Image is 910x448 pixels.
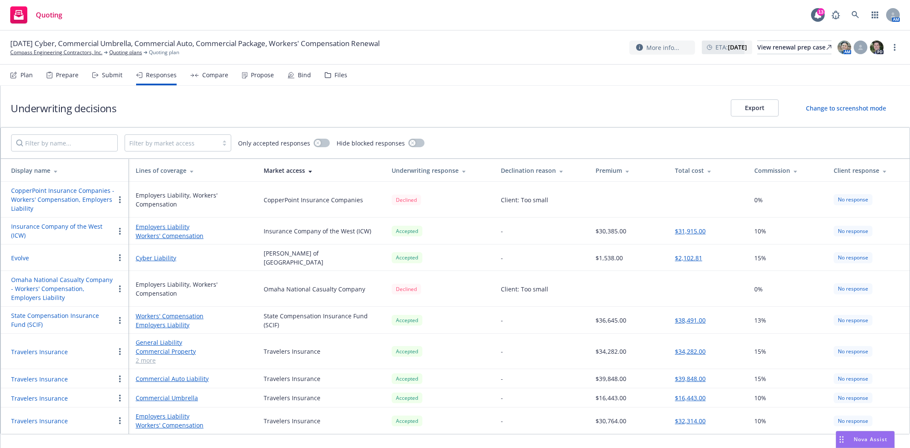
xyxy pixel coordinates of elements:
[757,41,832,54] a: View renewal prep case
[264,166,378,175] div: Market access
[136,338,250,347] a: General Liability
[11,275,115,302] button: Omaha National Casualty Company - Workers' Compensation, Employers Liability
[827,6,844,23] a: Report a Bug
[596,316,626,325] div: $36,645.00
[715,43,747,52] span: ETA :
[264,311,378,329] div: State Compensation Insurance Fund (SCIF)
[501,285,548,294] div: Client: Too small
[754,416,766,425] span: 10%
[501,166,582,175] div: Declination reason
[834,346,872,357] div: No response
[36,12,62,18] span: Quoting
[136,393,250,402] a: Commercial Umbrella
[392,346,422,357] div: Accepted
[56,72,78,79] div: Prepare
[806,104,886,113] div: Change to screenshot mode
[675,253,702,262] button: $2,102.81
[596,166,661,175] div: Premium
[136,356,250,365] a: 2 more
[392,195,421,205] div: Declined
[11,101,116,115] h1: Underwriting decisions
[675,227,706,236] button: $31,915.00
[817,8,825,16] div: 13
[11,134,118,151] input: Filter by name...
[264,285,365,294] div: Omaha National Casualty Company
[264,347,320,356] div: Travelers Insurance
[392,194,421,205] span: Declined
[501,227,503,236] div: -
[136,320,250,329] a: Employers Liability
[392,283,421,294] span: Declined
[675,166,741,175] div: Total cost
[754,195,763,204] span: 0%
[136,222,250,231] a: Employers Liability
[834,283,872,294] div: No response
[501,393,503,402] div: -
[392,315,422,326] div: Accepted
[501,316,503,325] div: -
[11,375,68,384] button: Travelers Insurance
[238,139,310,148] span: Only accepted responses
[11,416,68,425] button: Travelers Insurance
[136,253,250,262] a: Cyber Liability
[837,41,851,54] img: photo
[596,374,626,383] div: $39,848.00
[264,416,320,425] div: Travelers Insurance
[754,374,766,383] span: 15%
[337,139,405,148] span: Hide blocked responses
[834,166,903,175] div: Client response
[7,3,66,27] a: Quoting
[834,315,872,326] div: No response
[11,394,68,403] button: Travelers Insurance
[629,41,695,55] button: More info...
[136,191,250,209] div: Employers Liability, Workers' Compensation
[251,72,274,79] div: Propose
[136,347,250,356] a: Commercial Property
[731,99,779,116] button: Export
[501,416,503,425] div: -
[754,316,766,325] span: 13%
[675,416,706,425] button: $32,314.00
[596,253,623,262] div: $1,538.00
[834,252,872,263] div: No response
[834,194,872,205] div: No response
[136,311,250,320] a: Workers' Compensation
[596,347,626,356] div: $34,282.00
[20,72,33,79] div: Plan
[870,41,884,54] img: photo
[136,166,250,175] div: Lines of coverage
[754,285,763,294] span: 0%
[146,72,177,79] div: Responses
[392,226,422,236] div: Accepted
[836,431,895,448] button: Nova Assist
[754,166,820,175] div: Commission
[136,280,250,298] div: Employers Liability, Workers' Compensation
[754,227,766,236] span: 10%
[136,421,250,430] a: Workers' Compensation
[792,99,900,116] button: Change to screenshot mode
[501,374,503,383] div: -
[754,393,766,402] span: 10%
[11,166,122,175] div: Display name
[890,42,900,52] a: more
[149,49,179,56] span: Quoting plan
[854,436,887,443] span: Nova Assist
[11,222,115,240] button: Insurance Company of the West (ICW)
[334,72,347,79] div: Files
[834,416,872,426] div: No response
[596,227,626,236] div: $30,385.00
[10,38,380,49] span: [DATE] Cyber, Commercial Umbrella, Commercial Auto, Commercial Package, Workers' Compensation Ren...
[11,253,29,262] button: Evolve
[392,252,422,263] div: Accepted
[834,393,872,403] div: No response
[836,431,847,448] div: Drag to move
[847,6,864,23] a: Search
[501,253,503,262] div: -
[11,311,115,329] button: State Compensation Insurance Fund (SCIF)
[675,393,706,402] button: $16,443.00
[754,253,766,262] span: 15%
[109,49,142,56] a: Quoting plans
[675,347,706,356] button: $34,282.00
[264,374,320,383] div: Travelers Insurance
